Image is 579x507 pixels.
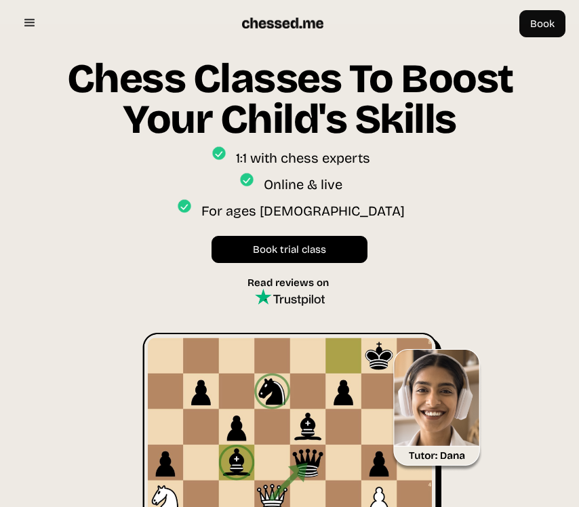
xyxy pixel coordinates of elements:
a: Book trial class [212,236,367,263]
div: Read reviews on [247,277,332,289]
div: For ages [DEMOGRAPHIC_DATA] [201,196,405,222]
div: 1:1 with chess experts [236,143,370,169]
a: Book [519,10,565,37]
h1: Chess Classes To Boost Your Child's Skills [47,58,532,143]
a: Read reviews on [247,277,332,306]
div: Online & live [264,169,342,196]
div: menu [14,7,46,39]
